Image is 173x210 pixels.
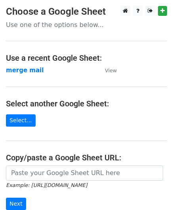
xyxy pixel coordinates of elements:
small: View [105,67,117,73]
a: View [97,67,117,74]
input: Next [6,198,26,210]
h3: Choose a Google Sheet [6,6,167,17]
small: Example: [URL][DOMAIN_NAME] [6,182,87,188]
a: merge mail [6,67,44,74]
p: Use one of the options below... [6,21,167,29]
h4: Use a recent Google Sheet: [6,53,167,63]
h4: Copy/paste a Google Sheet URL: [6,153,167,162]
input: Paste your Google Sheet URL here [6,166,163,181]
a: Select... [6,114,36,127]
h4: Select another Google Sheet: [6,99,167,108]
